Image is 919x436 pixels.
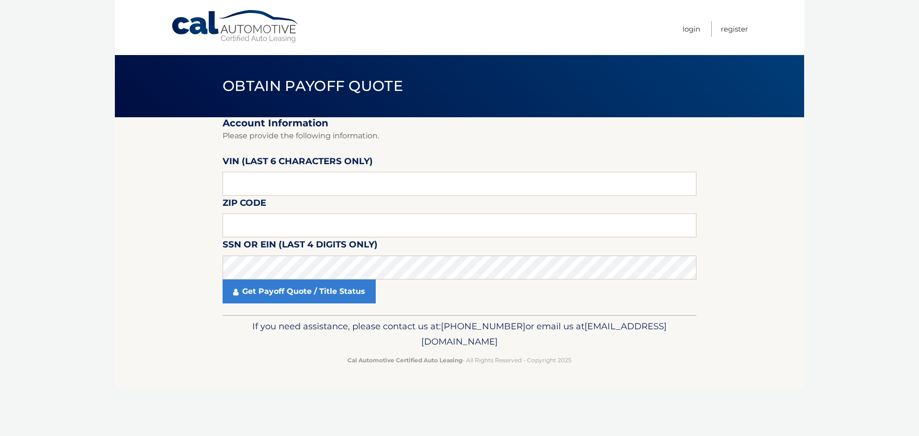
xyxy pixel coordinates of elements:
p: If you need assistance, please contact us at: or email us at [229,319,690,349]
span: Obtain Payoff Quote [223,77,403,95]
a: Get Payoff Quote / Title Status [223,279,376,303]
h2: Account Information [223,117,696,129]
p: - All Rights Reserved - Copyright 2025 [229,355,690,365]
a: Cal Automotive [171,10,300,44]
label: SSN or EIN (last 4 digits only) [223,237,378,255]
p: Please provide the following information. [223,129,696,143]
a: Login [683,21,700,37]
span: [PHONE_NUMBER] [441,321,526,332]
label: Zip Code [223,196,266,213]
label: VIN (last 6 characters only) [223,154,373,172]
strong: Cal Automotive Certified Auto Leasing [347,357,462,364]
a: Register [721,21,748,37]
